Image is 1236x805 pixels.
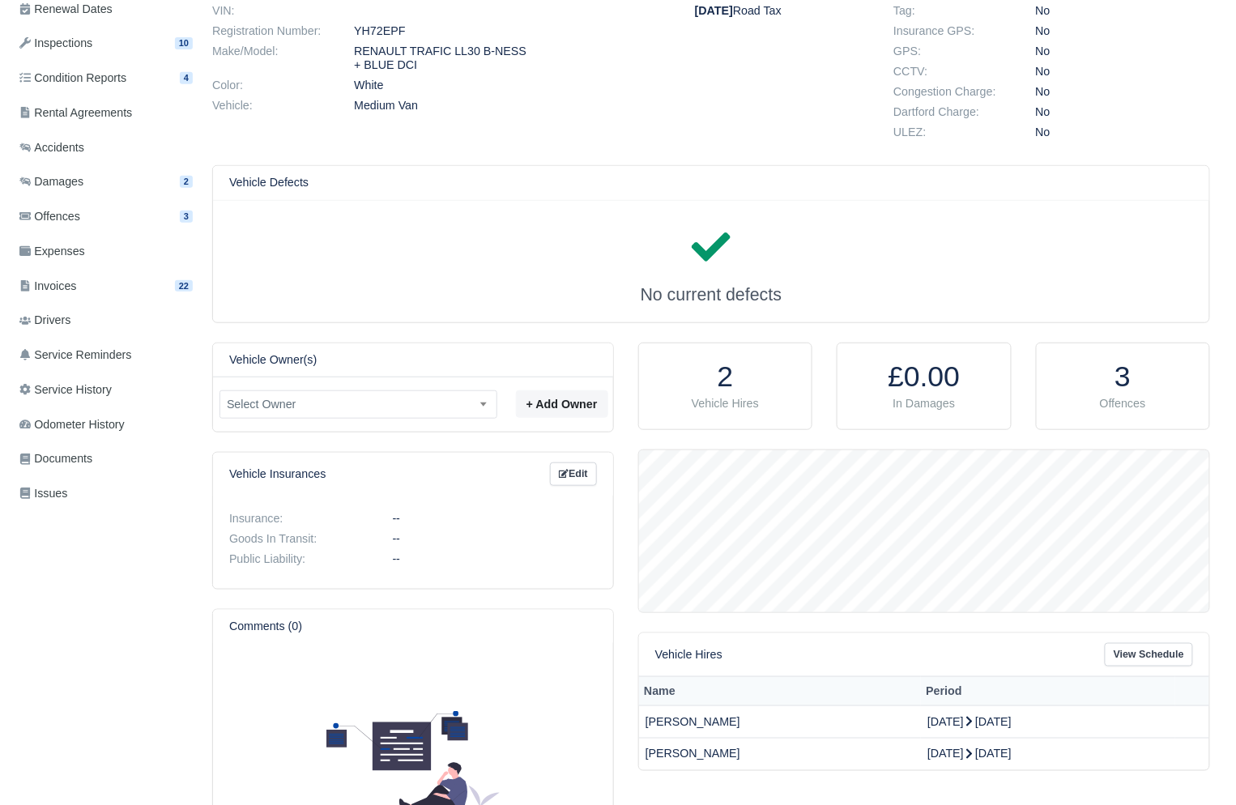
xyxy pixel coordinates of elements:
[13,339,199,371] a: Service Reminders
[881,126,1023,139] dt: ULEZ:
[200,45,342,72] dt: Make/Model:
[217,532,381,546] dt: Goods In Transit:
[1024,105,1222,119] dd: No
[229,285,1193,306] h4: No current defects
[655,648,722,662] h6: Vehicle Hires
[639,676,921,706] th: Name
[342,79,540,92] dd: White
[229,467,326,481] h6: Vehicle Insurances
[1024,85,1222,99] dd: No
[381,552,609,566] dd: --
[1024,65,1222,79] dd: No
[19,104,132,122] span: Rental Agreements
[13,201,199,232] a: Offences 3
[342,24,540,38] dd: YH72EPF
[217,512,381,526] dt: Insurance:
[229,353,317,367] h6: Vehicle Owner(s)
[881,105,1023,119] dt: Dartford Charge:
[19,69,126,87] span: Condition Reports
[381,532,609,546] dd: --
[13,270,199,302] a: Invoices 22
[200,79,342,92] dt: Color:
[13,305,199,336] a: Drivers
[175,280,193,292] span: 22
[1024,4,1222,18] dd: No
[180,176,193,188] span: 2
[13,236,199,267] a: Expenses
[180,211,193,223] span: 3
[381,512,609,526] dd: --
[881,45,1023,58] dt: GPS:
[13,409,199,441] a: Odometer History
[921,676,1175,706] th: Period
[1105,643,1193,667] a: View Schedule
[342,45,540,72] dd: RENAULT TRAFIC LL30 B-NESS + BLUE DCI
[229,620,302,633] h6: Comments (0)
[695,4,733,17] strong: [DATE]
[200,99,342,113] dt: Vehicle:
[217,552,381,566] dt: Public Liability:
[19,415,125,434] span: Odometer History
[13,478,199,509] a: Issues
[19,242,85,261] span: Expenses
[893,397,956,410] span: In Damages
[854,360,994,394] h1: £0.00
[180,72,193,84] span: 4
[229,218,1193,306] div: No current defects
[1053,360,1193,394] h1: 3
[19,484,67,503] span: Issues
[639,738,921,769] td: [PERSON_NAME]
[200,4,342,18] dt: VIN:
[19,138,84,157] span: Accidents
[13,374,199,406] a: Service History
[220,394,497,415] span: Select Owner
[881,85,1023,99] dt: Congestion Charge:
[13,132,199,164] a: Accidents
[13,97,199,129] a: Rental Agreements
[342,99,540,113] dd: Medium Van
[655,360,795,394] h1: 2
[13,166,199,198] a: Damages 2
[19,277,76,296] span: Invoices
[200,24,342,38] dt: Registration Number:
[1024,45,1222,58] dd: No
[881,4,1023,18] dt: Tag:
[19,346,131,364] span: Service Reminders
[881,24,1023,38] dt: Insurance GPS:
[13,62,199,94] a: Condition Reports 4
[1024,126,1222,139] dd: No
[19,172,83,191] span: Damages
[881,65,1023,79] dt: CCTV:
[13,443,199,475] a: Documents
[550,462,597,486] a: Edit
[19,381,112,399] span: Service History
[229,176,309,190] h6: Vehicle Defects
[219,390,497,419] span: Select Owner
[19,207,80,226] span: Offences
[639,706,921,739] td: [PERSON_NAME]
[19,34,92,53] span: Inspections
[516,390,608,418] button: + Add Owner
[19,311,70,330] span: Drivers
[13,28,199,59] a: Inspections 10
[1100,397,1146,410] span: Offences
[1024,24,1222,38] dd: No
[921,706,1175,739] td: [DATE] [DATE]
[683,4,881,18] dd: Road Tax
[921,738,1175,769] td: [DATE] [DATE]
[175,37,193,49] span: 10
[692,397,759,410] span: Vehicle Hires
[19,449,92,468] span: Documents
